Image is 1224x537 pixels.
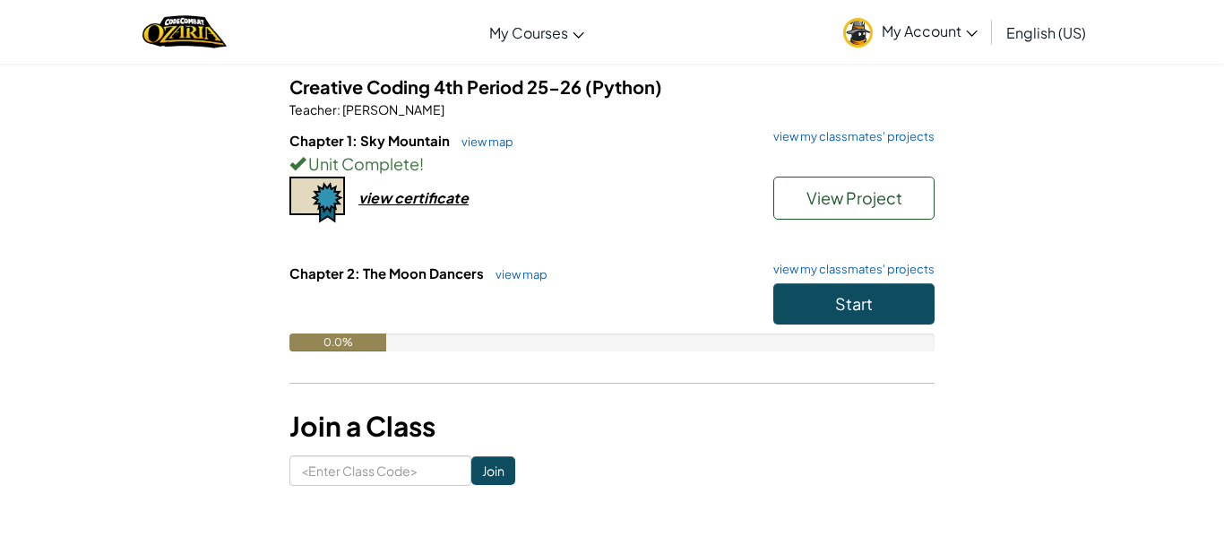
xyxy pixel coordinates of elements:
a: English (US) [997,8,1095,56]
button: Start [773,283,935,325]
img: certificate-icon.png [289,177,345,223]
h3: Join a Class [289,406,935,446]
a: view map [453,134,513,149]
span: Chapter 2: The Moon Dancers [289,264,487,281]
a: view my classmates' projects [764,264,935,275]
span: [PERSON_NAME] [340,101,444,117]
span: (Python) [585,75,662,98]
span: : [337,101,340,117]
span: My Courses [489,23,568,42]
a: view map [487,267,547,281]
span: Start [835,293,873,314]
span: Chapter 1: Sky Mountain [289,132,453,149]
span: ! [419,153,424,174]
div: 0.0% [289,333,386,351]
div: view certificate [358,188,469,207]
a: view my classmates' projects [764,131,935,143]
a: Ozaria by CodeCombat logo [142,13,226,50]
button: View Project [773,177,935,220]
input: Join [471,456,515,485]
span: English (US) [1006,23,1086,42]
span: Unit Complete [306,153,419,174]
img: avatar [843,18,873,48]
a: My Account [834,4,987,60]
a: view certificate [289,188,469,207]
img: Home [142,13,226,50]
span: Creative Coding 4th Period 25-26 [289,75,585,98]
span: Teacher [289,101,337,117]
span: View Project [806,187,902,208]
input: <Enter Class Code> [289,455,471,486]
a: My Courses [480,8,593,56]
span: My Account [882,22,978,40]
